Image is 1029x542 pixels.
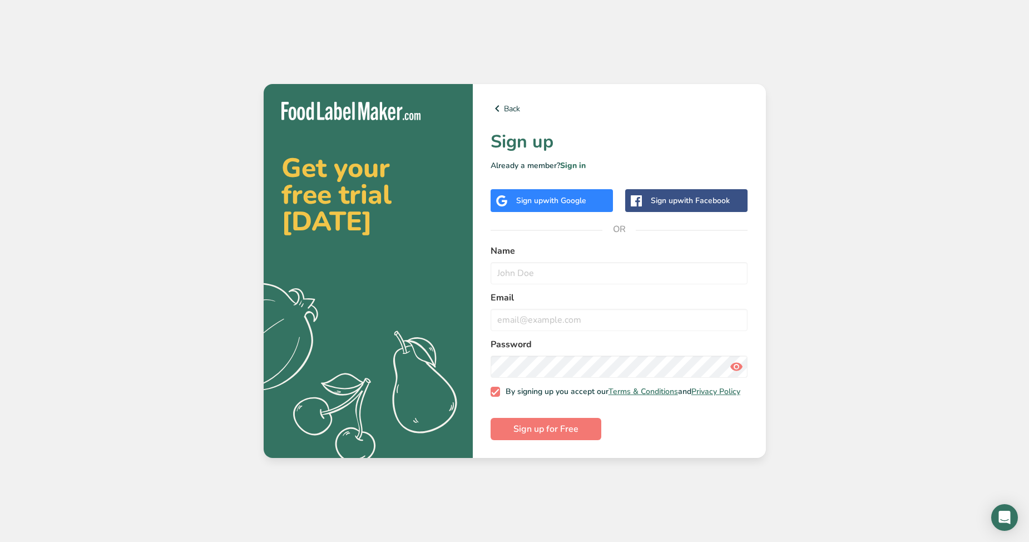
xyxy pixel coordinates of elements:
input: email@example.com [491,309,748,331]
input: John Doe [491,262,748,284]
a: Sign in [560,160,586,171]
label: Name [491,244,748,258]
h1: Sign up [491,129,748,155]
span: with Google [543,195,586,206]
div: Sign up [516,195,586,206]
label: Password [491,338,748,351]
p: Already a member? [491,160,748,171]
label: Email [491,291,748,304]
div: Sign up [651,195,730,206]
button: Sign up for Free [491,418,601,440]
div: Open Intercom Messenger [991,504,1018,531]
a: Privacy Policy [691,386,740,397]
span: By signing up you accept our and [500,387,740,397]
span: OR [602,213,636,246]
img: Food Label Maker [281,102,420,120]
a: Terms & Conditions [609,386,678,397]
span: with Facebook [677,195,730,206]
a: Back [491,102,748,115]
h2: Get your free trial [DATE] [281,155,455,235]
span: Sign up for Free [513,422,578,436]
